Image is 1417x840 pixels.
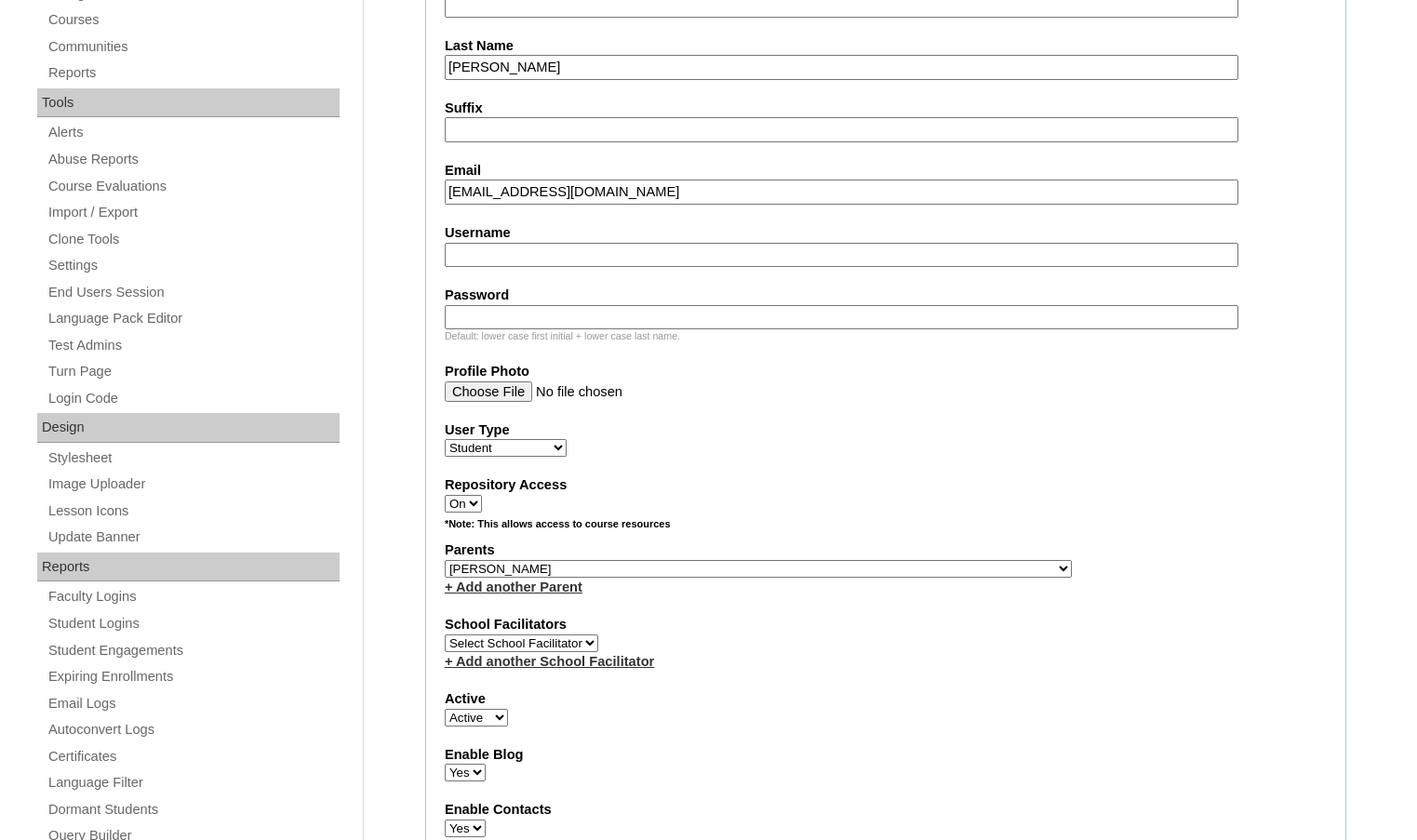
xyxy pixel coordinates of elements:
[47,281,340,304] a: End Users Session
[47,201,340,224] a: Import / Export
[47,121,340,144] a: Alerts
[47,360,340,383] a: Turn Page
[445,580,582,594] a: + Add another Parent
[445,654,654,669] a: + Add another School Facilitator
[47,35,340,59] a: Communities
[445,223,1327,243] label: Username
[47,254,340,277] a: Settings
[445,36,1327,56] label: Last Name
[445,689,1327,709] label: Active
[47,500,340,523] a: Lesson Icons
[445,800,1327,820] label: Enable Contacts
[47,473,340,496] a: Image Uploader
[445,161,1327,180] label: Email
[47,798,340,821] a: Dormant Students
[47,612,340,635] a: Student Logins
[445,362,1327,381] label: Profile Photo
[445,615,1327,634] label: School Facilitators
[445,99,1327,118] label: Suffix
[47,718,340,741] a: Autoconvert Logs
[47,387,340,410] a: Login Code
[47,585,340,608] a: Faculty Logins
[445,329,1327,343] div: Default: lower case first initial + lower case last name.
[47,334,340,357] a: Test Admins
[445,540,1327,560] label: Parents
[47,447,340,470] a: Stylesheet
[37,413,340,443] div: Design
[37,88,340,118] div: Tools
[47,639,340,662] a: Student Engagements
[47,8,340,32] a: Courses
[47,148,340,171] a: Abuse Reports
[47,745,340,768] a: Certificates
[47,692,340,715] a: Email Logs
[445,517,1327,540] div: *Note: This allows access to course resources
[445,745,1327,765] label: Enable Blog
[47,665,340,688] a: Expiring Enrollments
[47,307,340,330] a: Language Pack Editor
[445,286,1327,305] label: Password
[445,475,1327,495] label: Repository Access
[47,175,340,198] a: Course Evaluations
[47,228,340,251] a: Clone Tools
[47,771,340,794] a: Language Filter
[47,526,340,549] a: Update Banner
[445,420,1327,440] label: User Type
[37,553,340,582] div: Reports
[47,61,340,85] a: Reports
